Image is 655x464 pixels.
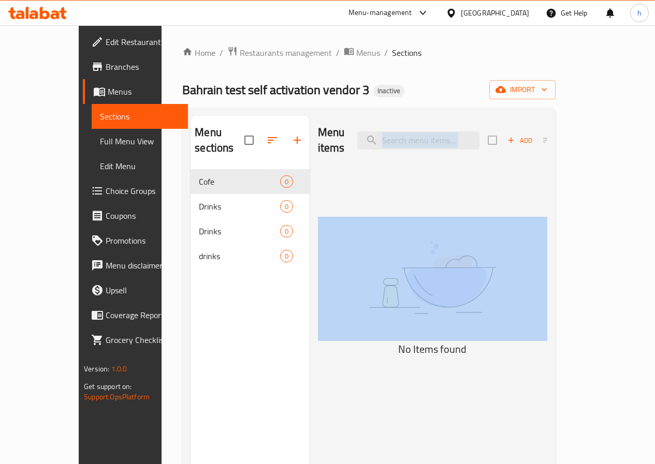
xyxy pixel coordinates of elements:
span: Cofe [199,175,280,188]
div: Inactive [373,85,404,97]
span: Restaurants management [240,47,332,59]
a: Upsell [83,278,188,303]
span: Choice Groups [106,185,180,197]
a: Choice Groups [83,178,188,203]
div: Drinks0 [191,194,310,219]
span: Drinks [199,200,280,213]
h2: Menu sections [195,125,244,156]
button: import [489,80,556,99]
a: Edit Menu [92,154,188,178]
a: Full Menu View [92,129,188,154]
span: 0 [281,227,293,236]
span: Edit Restaurant [106,36,180,48]
span: Full Menu View [100,135,180,147]
li: / [384,47,388,59]
div: drinks0 [191,244,310,268]
span: Add item [503,132,536,148]
span: import [498,83,547,96]
span: Upsell [106,284,180,296]
div: Cofe0 [191,169,310,194]
span: 1.0.0 [111,362,127,376]
div: items [280,200,293,213]
span: Inactive [373,86,404,95]
span: Menus [108,85,180,98]
div: Drinks0 [191,219,310,244]
a: Coupons [83,203,188,228]
div: items [280,175,293,188]
span: 0 [281,177,293,187]
span: Bahrain test self activation vendor 3 [182,78,369,101]
a: Menus [83,79,188,104]
li: / [220,47,223,59]
a: Promotions [83,228,188,253]
span: Sections [392,47,421,59]
span: Select all sections [238,129,260,151]
span: 0 [281,251,293,261]
span: h [637,7,642,19]
span: Menus [356,47,380,59]
button: Add section [285,128,310,153]
div: [GEOGRAPHIC_DATA] [461,7,529,19]
a: Restaurants management [227,46,332,59]
h5: No Items found [318,341,547,357]
nav: Menu sections [191,165,310,273]
span: Grocery Checklist [106,334,180,346]
a: Support.OpsPlatform [84,390,150,403]
span: Select section first [536,132,578,148]
a: Menu disclaimer [83,253,188,278]
input: search [357,131,479,149]
span: Sections [100,110,180,123]
img: dish.svg [318,217,547,338]
a: Edit Restaurant [83,29,188,54]
span: Branches [106,61,180,73]
div: items [280,250,293,262]
div: Menu-management [348,7,412,19]
span: Promotions [106,234,180,247]
a: Menus [344,46,380,59]
nav: breadcrumb [182,46,556,59]
li: / [336,47,340,59]
span: Coverage Report [106,309,180,321]
span: Add [506,134,534,146]
span: 0 [281,202,293,212]
button: Add [503,132,536,148]
div: items [280,225,293,237]
span: Menu disclaimer [106,259,180,272]
span: Sort sections [260,128,285,153]
span: Drinks [199,225,280,237]
span: Edit Menu [100,160,180,172]
span: drinks [199,250,280,262]
a: Home [182,47,215,59]
span: Get support on: [84,380,132,393]
a: Branches [83,54,188,79]
a: Grocery Checklist [83,327,188,352]
span: Coupons [106,209,180,222]
span: Version: [84,362,109,376]
a: Coverage Report [83,303,188,327]
a: Sections [92,104,188,129]
h2: Menu items [318,125,345,156]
